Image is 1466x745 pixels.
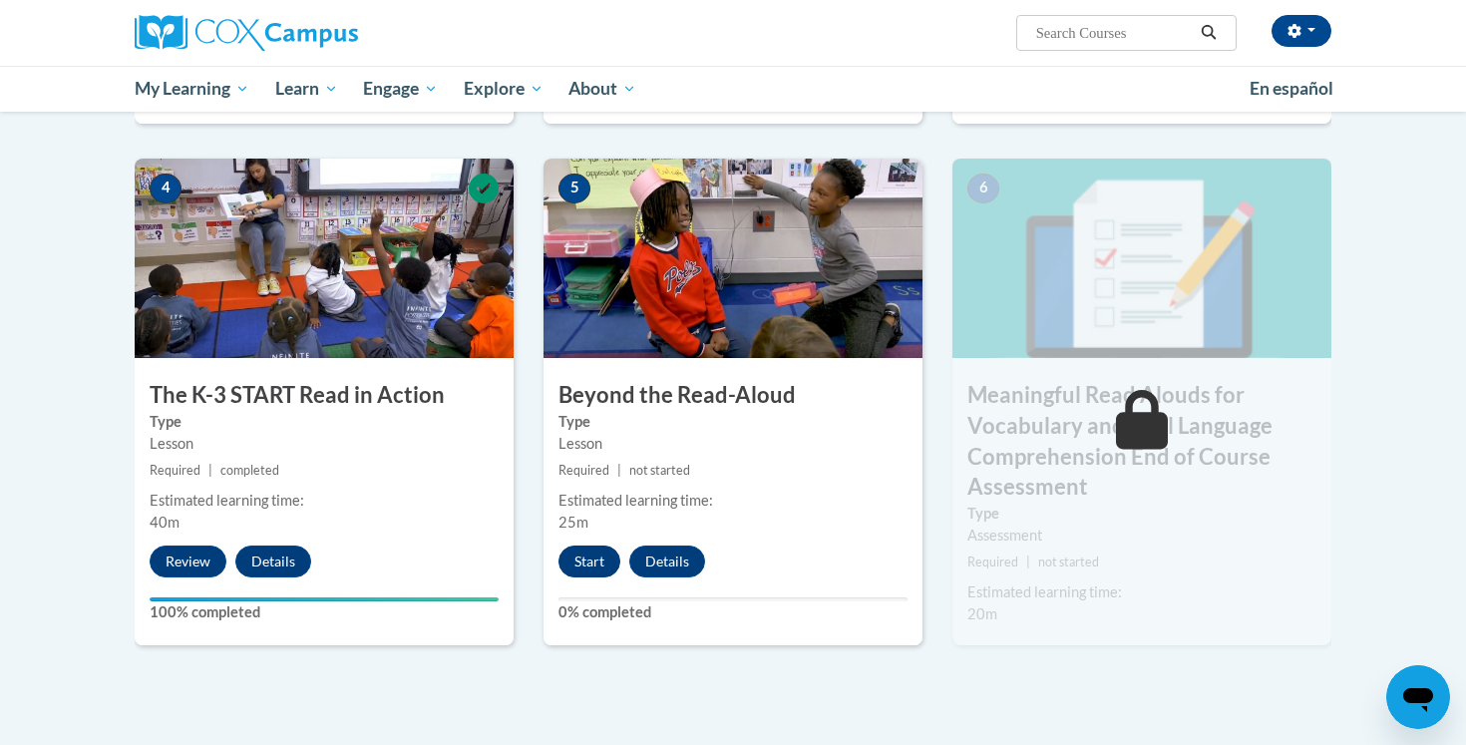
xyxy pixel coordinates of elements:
label: 0% completed [558,601,908,623]
span: Required [150,463,200,478]
span: | [617,463,621,478]
span: 40m [150,514,180,531]
img: Course Image [135,159,514,358]
img: Course Image [544,159,922,358]
input: Search Courses [1034,21,1194,45]
span: 25m [558,514,588,531]
div: Lesson [558,433,908,455]
div: Estimated learning time: [967,581,1316,603]
span: 5 [558,174,590,203]
span: not started [1038,555,1099,569]
h3: The K-3 START Read in Action [135,380,514,411]
div: Your progress [150,597,499,601]
iframe: Button to launch messaging window [1386,665,1450,729]
span: Required [967,555,1018,569]
span: | [208,463,212,478]
div: Estimated learning time: [558,490,908,512]
div: Estimated learning time: [150,490,499,512]
button: Search [1194,21,1224,45]
button: Start [558,546,620,577]
a: Explore [451,66,556,112]
div: Assessment [967,525,1316,547]
button: Account Settings [1272,15,1331,47]
span: 4 [150,174,182,203]
span: Required [558,463,609,478]
span: Learn [275,77,338,101]
span: Explore [464,77,544,101]
img: Course Image [952,159,1331,358]
button: Details [629,546,705,577]
span: | [1026,555,1030,569]
h3: Beyond the Read-Aloud [544,380,922,411]
a: En español [1237,68,1346,110]
a: Learn [262,66,351,112]
a: Cox Campus [135,15,514,51]
span: 20m [967,605,997,622]
span: En español [1250,78,1333,99]
h3: Meaningful Read Alouds for Vocabulary and Oral Language Comprehension End of Course Assessment [952,380,1331,503]
span: 6 [967,174,999,203]
div: Lesson [150,433,499,455]
a: About [556,66,650,112]
label: Type [558,411,908,433]
span: About [568,77,636,101]
button: Review [150,546,226,577]
span: completed [220,463,279,478]
div: Main menu [105,66,1361,112]
a: My Learning [122,66,262,112]
a: Engage [350,66,451,112]
label: Type [150,411,499,433]
span: My Learning [135,77,249,101]
span: not started [629,463,690,478]
img: Cox Campus [135,15,358,51]
button: Details [235,546,311,577]
label: 100% completed [150,601,499,623]
label: Type [967,503,1316,525]
span: Engage [363,77,438,101]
